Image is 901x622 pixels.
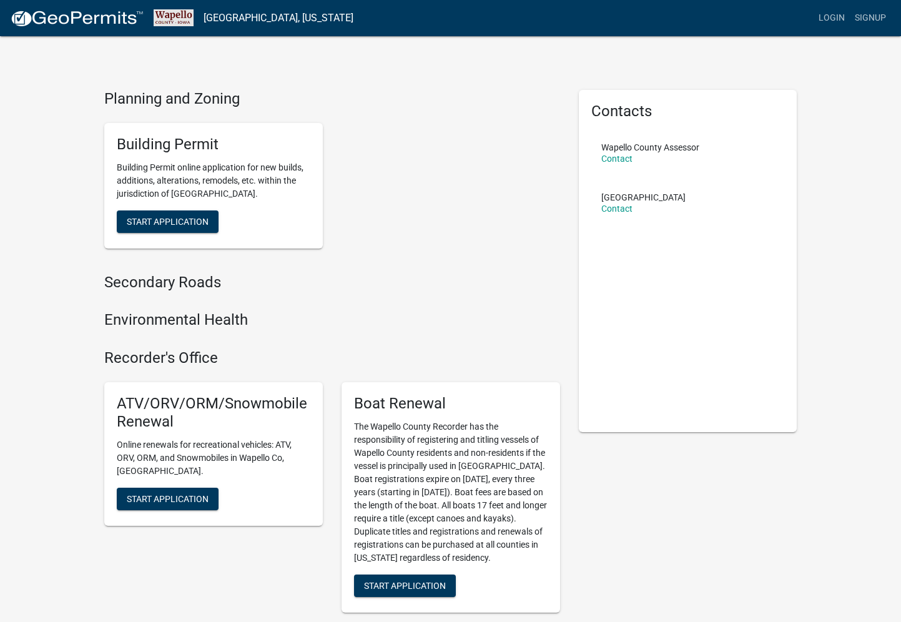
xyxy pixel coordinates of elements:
[104,274,560,292] h4: Secondary Roads
[601,143,699,152] p: Wapello County Assessor
[204,7,353,29] a: [GEOGRAPHIC_DATA], [US_STATE]
[117,488,219,510] button: Start Application
[127,493,209,503] span: Start Application
[354,420,548,565] p: The Wapello County Recorder has the responsibility of registering and titling vessels of Wapello ...
[117,438,310,478] p: Online renewals for recreational vehicles: ATV, ORV, ORM, and Snowmobiles in Wapello Co, [GEOGRAP...
[601,204,633,214] a: Contact
[354,395,548,413] h5: Boat Renewal
[127,216,209,226] span: Start Application
[104,90,560,108] h4: Planning and Zoning
[354,575,456,597] button: Start Application
[117,161,310,200] p: Building Permit online application for new builds, additions, alterations, remodels, etc. within ...
[364,580,446,590] span: Start Application
[601,154,633,164] a: Contact
[117,395,310,431] h5: ATV/ORV/ORM/Snowmobile Renewal
[850,6,891,30] a: Signup
[104,311,560,329] h4: Environmental Health
[117,136,310,154] h5: Building Permit
[601,193,686,202] p: [GEOGRAPHIC_DATA]
[814,6,850,30] a: Login
[104,349,560,367] h4: Recorder's Office
[591,102,785,121] h5: Contacts
[154,9,194,26] img: Wapello County, Iowa
[117,210,219,233] button: Start Application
